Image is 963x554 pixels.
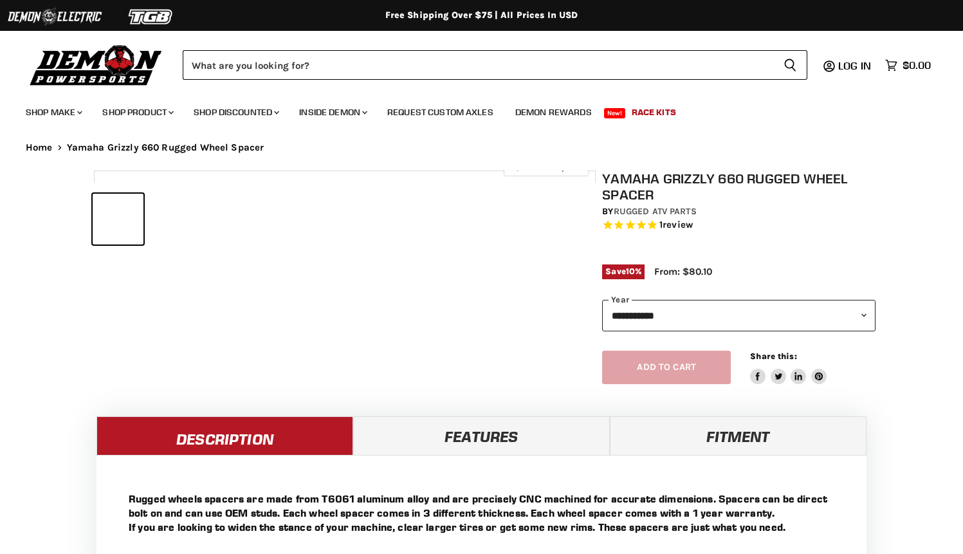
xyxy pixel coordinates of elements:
a: Description [96,416,353,455]
a: Features [353,416,610,455]
a: Log in [832,60,879,71]
a: $0.00 [879,56,937,75]
a: Demon Rewards [506,99,601,125]
button: Yamaha Grizzly 660 Rugged Wheel Spacer thumbnail [93,194,143,245]
div: by [602,205,876,219]
button: Search [773,50,807,80]
ul: Main menu [16,94,928,125]
a: Inside Demon [289,99,375,125]
button: Yamaha Grizzly 660 Rugged Wheel Spacer thumbnail [147,194,198,245]
p: Rugged wheels spacers are made from T6061 aluminum alloy and are precisely CNC machined for accur... [129,492,834,534]
span: From: $80.10 [654,266,712,277]
a: Request Custom Axles [378,99,503,125]
span: Log in [838,59,871,72]
button: Yamaha Grizzly 660 Rugged Wheel Spacer thumbnail [203,194,253,245]
span: Rated 5.0 out of 5 stars 1 reviews [602,219,876,232]
a: Fitment [610,416,867,455]
span: New! [604,108,626,118]
span: 10 [626,266,635,276]
a: Rugged ATV Parts [614,206,697,217]
form: Product [183,50,807,80]
a: Home [26,142,53,153]
select: year [602,300,876,331]
span: Click to expand [510,162,582,172]
span: 1 reviews [659,219,693,231]
a: Shop Product [93,99,181,125]
a: Race Kits [622,99,686,125]
aside: Share this: [750,351,827,385]
img: TGB Logo 2 [103,5,199,29]
span: Yamaha Grizzly 660 Rugged Wheel Spacer [67,142,264,153]
span: Save % [602,264,645,279]
span: review [663,219,693,231]
img: Demon Electric Logo 2 [6,5,103,29]
a: Shop Make [16,99,90,125]
span: Share this: [750,351,796,361]
input: Search [183,50,773,80]
span: $0.00 [903,59,931,71]
img: Demon Powersports [26,42,167,88]
h1: Yamaha Grizzly 660 Rugged Wheel Spacer [602,171,876,203]
a: Shop Discounted [184,99,287,125]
